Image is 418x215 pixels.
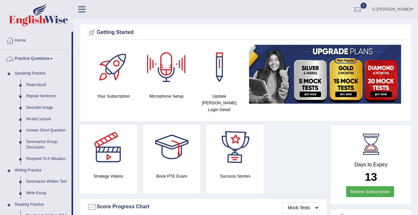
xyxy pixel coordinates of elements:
[23,114,72,125] a: Re-tell Lecture
[23,136,72,153] a: Summarize Group Discussion
[12,68,72,79] a: Speaking Practice
[338,162,404,168] h4: Days to Expiry
[23,91,72,102] a: Repeat Sentence
[143,93,190,100] h4: Microphone Setup
[23,79,72,91] a: Read Aloud
[23,125,72,136] a: Answer Short Question
[365,171,377,183] b: 13
[12,165,72,176] a: Writing Practice
[196,93,243,113] h4: Update [PERSON_NAME] Login Detail
[23,102,72,114] a: Describe Image
[346,186,394,197] a: Renew Subscription
[361,3,367,9] span: 0
[23,153,72,165] a: Respond To A Situation
[0,32,72,48] a: Home
[23,187,72,199] a: Write Essay
[249,45,401,104] img: small5.jpg
[90,93,137,100] h4: Your Subscription
[80,173,137,179] h4: Strategy Videos
[143,173,201,179] h4: Book PTE Exam
[23,176,72,187] a: Summarize Written Text
[0,50,72,66] a: Practice Questions
[87,202,320,212] div: Score Progress Chart
[207,173,264,179] h4: Success Stories
[87,28,404,37] div: Getting Started
[12,199,72,211] a: Reading Practice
